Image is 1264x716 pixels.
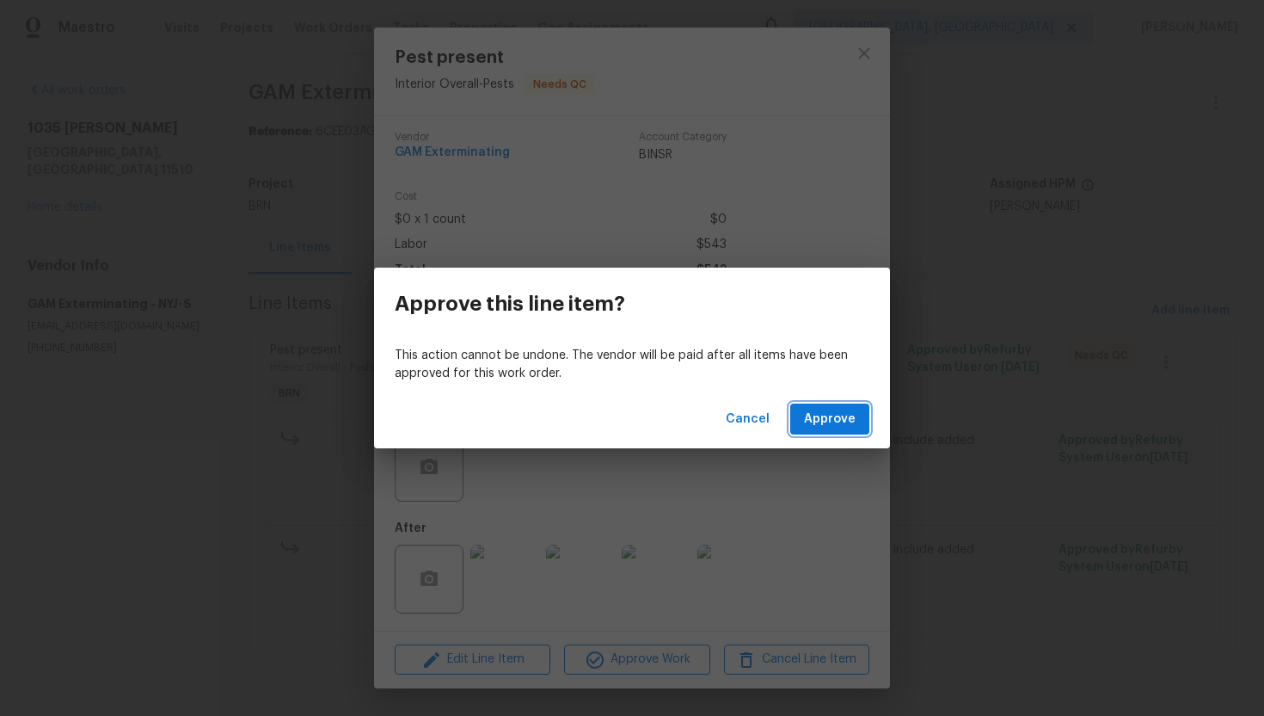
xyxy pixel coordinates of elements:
[790,404,869,435] button: Approve
[395,292,625,316] h3: Approve this line item?
[726,409,770,430] span: Cancel
[719,404,776,435] button: Cancel
[395,347,869,383] p: This action cannot be undone. The vendor will be paid after all items have been approved for this...
[804,409,856,430] span: Approve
